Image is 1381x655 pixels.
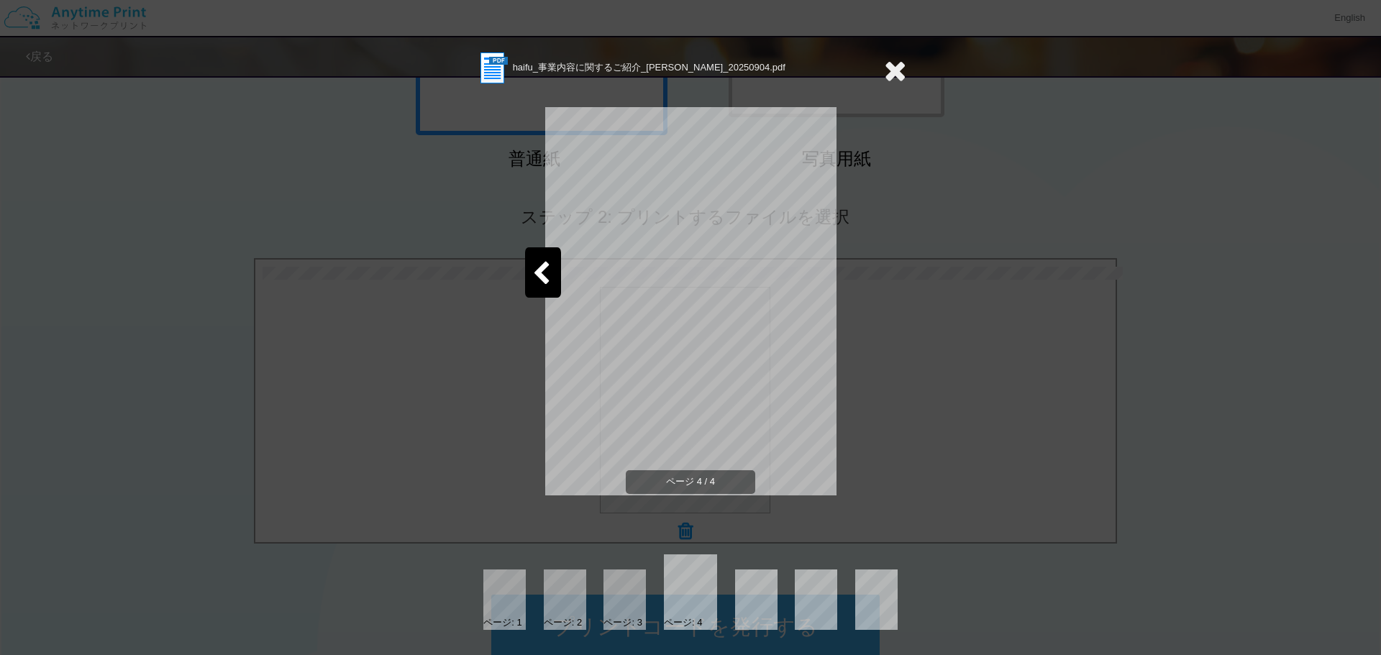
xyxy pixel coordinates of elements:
div: ページ: 2 [544,616,582,630]
div: ページ: 1 [483,616,521,630]
span: haifu_事業内容に関するご紹介_[PERSON_NAME]_20250904.pdf [513,62,785,73]
div: ページ: 3 [603,616,642,630]
span: ページ 4 / 4 [626,470,755,494]
div: ページ: 4 [664,616,702,630]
